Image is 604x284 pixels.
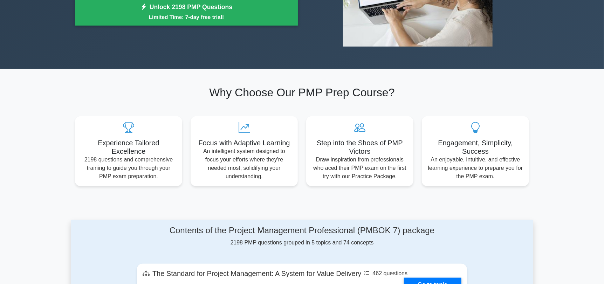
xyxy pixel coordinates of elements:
[312,139,408,155] h5: Step into the Shoes of PMP Victors
[137,226,467,247] div: 2198 PMP questions grouped in 5 topics and 74 concepts
[427,139,523,155] h5: Engagement, Simplicity, Success
[81,139,177,155] h5: Experience Tailored Excellence
[81,155,177,181] p: 2198 questions and comprehensive training to guide you through your PMP exam preparation.
[75,86,529,99] h2: Why Choose Our PMP Prep Course?
[196,139,292,147] h5: Focus with Adaptive Learning
[196,147,292,181] p: An intelligent system designed to focus your efforts where they're needed most, solidifying your ...
[427,155,523,181] p: An enjoyable, intuitive, and effective learning experience to prepare you for the PMP exam.
[137,226,467,236] h4: Contents of the Project Management Professional (PMBOK 7) package
[84,13,289,21] small: Limited Time: 7-day free trial!
[312,155,408,181] p: Draw inspiration from professionals who aced their PMP exam on the first try with our Practice Pa...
